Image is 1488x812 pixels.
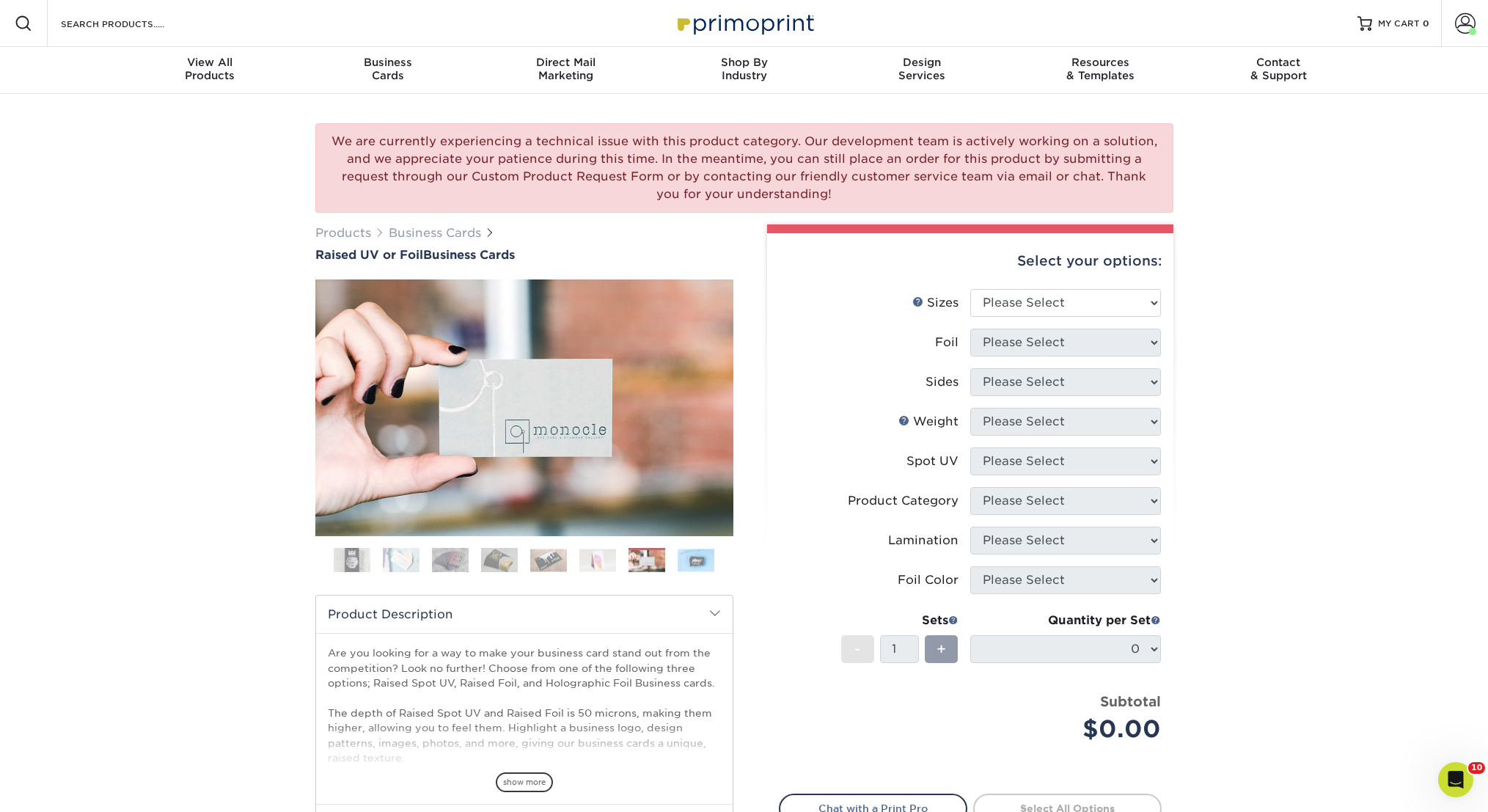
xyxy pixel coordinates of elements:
img: Business Cards 02 [383,547,419,573]
a: Products [315,226,371,240]
div: Product Category [848,492,959,510]
div: Quantity per Set [970,612,1161,629]
div: Foil Color [898,571,959,589]
div: Marketing [477,56,655,82]
img: Business Cards 06 [579,549,616,571]
span: 10 [1468,762,1485,774]
div: Industry [655,56,833,82]
strong: Subtotal [1100,693,1161,709]
img: Business Cards 04 [481,547,518,573]
div: Sizes [912,294,959,312]
h1: Business Cards [315,248,733,262]
a: Raised UV or FoilBusiness Cards [315,248,733,262]
span: Direct Mail [477,56,655,69]
img: Business Cards 01 [334,542,370,579]
span: Design [833,56,1011,69]
div: $0.00 [981,712,1161,747]
span: Resources [1011,56,1190,69]
span: Raised UV or Foil [315,248,423,262]
iframe: Intercom live chat [1438,762,1473,797]
a: Resources& Templates [1011,47,1190,94]
span: - [854,638,861,660]
span: Business [298,56,477,69]
a: Direct MailMarketing [477,47,655,94]
img: Business Cards 08 [678,549,714,571]
a: Contact& Support [1190,47,1368,94]
div: We are currently experiencing a technical issue with this product category. Our development team ... [315,123,1173,213]
input: SEARCH PRODUCTS..... [59,15,202,32]
span: 0 [1423,18,1429,29]
span: show more [496,772,553,792]
a: DesignServices [833,47,1011,94]
div: Foil [935,334,959,351]
img: Business Cards 05 [530,549,567,571]
img: Business Cards 03 [432,547,469,573]
img: Business Cards 07 [628,550,665,573]
div: Sides [926,373,959,391]
h2: Product Description [316,596,733,633]
span: + [937,638,946,660]
span: MY CART [1378,18,1420,30]
a: Business Cards [389,226,481,240]
a: View AllProducts [121,47,299,94]
a: BusinessCards [298,47,477,94]
div: Lamination [888,532,959,549]
span: Contact [1190,56,1368,69]
div: Products [121,56,299,82]
div: & Support [1190,56,1368,82]
img: Primoprint [671,7,818,39]
div: Select your options: [779,233,1162,289]
span: Shop By [655,56,833,69]
img: Raised UV or Foil 07 [315,279,733,536]
div: Weight [898,413,959,431]
div: Sets [841,612,959,629]
div: Cards [298,56,477,82]
a: Shop ByIndustry [655,47,833,94]
div: Spot UV [906,453,959,470]
div: & Templates [1011,56,1190,82]
div: Services [833,56,1011,82]
span: View All [121,56,299,69]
